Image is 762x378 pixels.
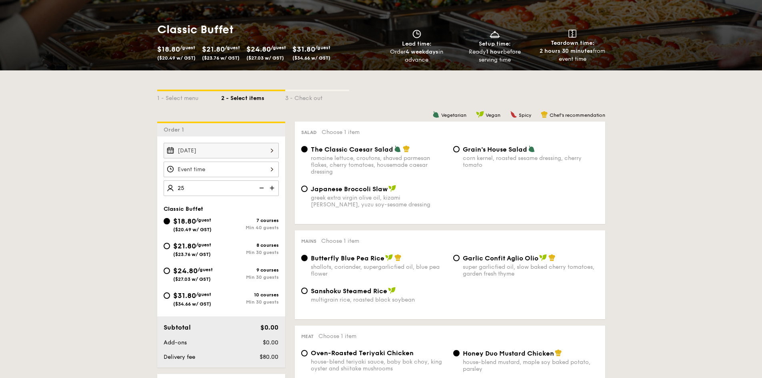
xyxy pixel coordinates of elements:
[301,255,308,261] input: Butterfly Blue Pea Riceshallots, coriander, supergarlicfied oil, blue pea flower
[263,339,278,346] span: $0.00
[489,30,501,38] img: icon-dish.430c3a2e.svg
[157,45,180,54] span: $18.80
[164,354,195,360] span: Delivery fee
[311,287,387,295] span: Sanshoku Steamed Rice
[453,146,460,152] input: Grain's House Saladcorn kernel, roasted sesame dressing, cherry tomato
[301,238,316,244] span: Mains
[463,264,599,277] div: super garlicfied oil, slow baked cherry tomatoes, garden fresh thyme
[385,254,393,261] img: icon-vegan.f8ff3823.svg
[267,180,279,196] img: icon-add.58712e84.svg
[540,48,593,54] strong: 2 hours 30 minutes
[406,48,438,55] strong: 4 weekdays
[198,267,213,272] span: /guest
[260,324,278,331] span: $0.00
[394,145,401,152] img: icon-vegetarian.fe4039eb.svg
[403,145,410,152] img: icon-chef-hat.a58ddaea.svg
[221,242,279,248] div: 8 courses
[202,45,225,54] span: $21.80
[388,287,396,294] img: icon-vegan.f8ff3823.svg
[315,45,330,50] span: /guest
[463,359,599,372] div: house-blend mustard, maple soy baked potato, parsley
[196,242,211,248] span: /guest
[196,292,211,297] span: /guest
[221,299,279,305] div: Min 30 guests
[568,30,576,38] img: icon-teardown.65201eee.svg
[246,55,284,61] span: ($27.03 w/ GST)
[164,218,170,224] input: $18.80/guest($20.49 w/ GST)7 coursesMin 40 guests
[453,255,460,261] input: Garlic Confit Aglio Oliosuper garlicfied oil, slow baked cherry tomatoes, garden fresh thyme
[463,350,554,357] span: Honey Duo Mustard Chicken
[164,162,279,177] input: Event time
[548,254,556,261] img: icon-chef-hat.a58ddaea.svg
[271,45,286,50] span: /guest
[221,274,279,280] div: Min 30 guests
[301,146,308,152] input: The Classic Caesar Saladromaine lettuce, croutons, shaved parmesan flakes, cherry tomatoes, house...
[173,301,211,307] span: ($34.66 w/ GST)
[164,143,279,158] input: Event date
[301,288,308,294] input: Sanshoku Steamed Ricemultigrain rice, roasted black soybean
[411,30,423,38] img: icon-clock.2db775ea.svg
[381,48,453,64] div: Order in advance
[394,254,402,261] img: icon-chef-hat.a58ddaea.svg
[285,91,349,102] div: 3 - Check out
[202,55,240,61] span: ($23.76 w/ GST)
[157,22,378,37] h1: Classic Buffet
[321,238,359,244] span: Choose 1 item
[164,268,170,274] input: $24.80/guest($27.03 w/ GST)9 coursesMin 30 guests
[453,350,460,356] input: Honey Duo Mustard Chickenhouse-blend mustard, maple soy baked potato, parsley
[539,254,547,261] img: icon-vegan.f8ff3823.svg
[157,55,196,61] span: ($20.49 w/ GST)
[173,217,196,226] span: $18.80
[221,292,279,298] div: 10 courses
[173,276,211,282] span: ($27.03 w/ GST)
[311,358,447,372] div: house-blend teriyaki sauce, baby bok choy, king oyster and shiitake mushrooms
[311,349,414,357] span: Oven-Roasted Teriyaki Chicken
[301,186,308,192] input: Japanese Broccoli Slawgreek extra virgin olive oil, kizami [PERSON_NAME], yuzu soy-sesame dressing
[255,180,267,196] img: icon-reduce.1d2dbef1.svg
[225,45,240,50] span: /guest
[164,339,187,346] span: Add-ons
[301,130,317,135] span: Salad
[463,254,538,262] span: Garlic Confit Aglio Olio
[301,334,314,339] span: Meat
[311,185,388,193] span: Japanese Broccoli Slaw
[260,354,278,360] span: $80.00
[311,254,384,262] span: Butterfly Blue Pea Rice
[388,185,396,192] img: icon-vegan.f8ff3823.svg
[164,126,187,133] span: Order 1
[541,111,548,118] img: icon-chef-hat.a58ddaea.svg
[221,250,279,255] div: Min 30 guests
[486,112,500,118] span: Vegan
[537,47,608,63] div: from event time
[479,40,511,47] span: Setup time:
[311,264,447,277] div: shallots, coriander, supergarlicfied oil, blue pea flower
[463,155,599,168] div: corn kernel, roasted sesame dressing, cherry tomato
[173,227,212,232] span: ($20.49 w/ GST)
[463,146,527,153] span: Grain's House Salad
[164,324,191,331] span: Subtotal
[292,55,330,61] span: ($34.66 w/ GST)
[311,296,447,303] div: multigrain rice, roasted black soybean
[196,217,211,223] span: /guest
[164,243,170,249] input: $21.80/guest($23.76 w/ GST)8 coursesMin 30 guests
[441,112,466,118] span: Vegetarian
[221,91,285,102] div: 2 - Select items
[459,48,530,64] div: Ready before serving time
[221,218,279,223] div: 7 courses
[292,45,315,54] span: $31.80
[164,206,203,212] span: Classic Buffet
[432,111,440,118] img: icon-vegetarian.fe4039eb.svg
[551,40,594,46] span: Teardown time:
[157,91,221,102] div: 1 - Select menu
[550,112,605,118] span: Chef's recommendation
[221,225,279,230] div: Min 40 guests
[301,350,308,356] input: Oven-Roasted Teriyaki Chickenhouse-blend teriyaki sauce, baby bok choy, king oyster and shiitake ...
[528,145,535,152] img: icon-vegetarian.fe4039eb.svg
[476,111,484,118] img: icon-vegan.f8ff3823.svg
[173,291,196,300] span: $31.80
[555,349,562,356] img: icon-chef-hat.a58ddaea.svg
[311,194,447,208] div: greek extra virgin olive oil, kizami [PERSON_NAME], yuzu soy-sesame dressing
[510,111,517,118] img: icon-spicy.37a8142b.svg
[246,45,271,54] span: $24.80
[318,333,356,340] span: Choose 1 item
